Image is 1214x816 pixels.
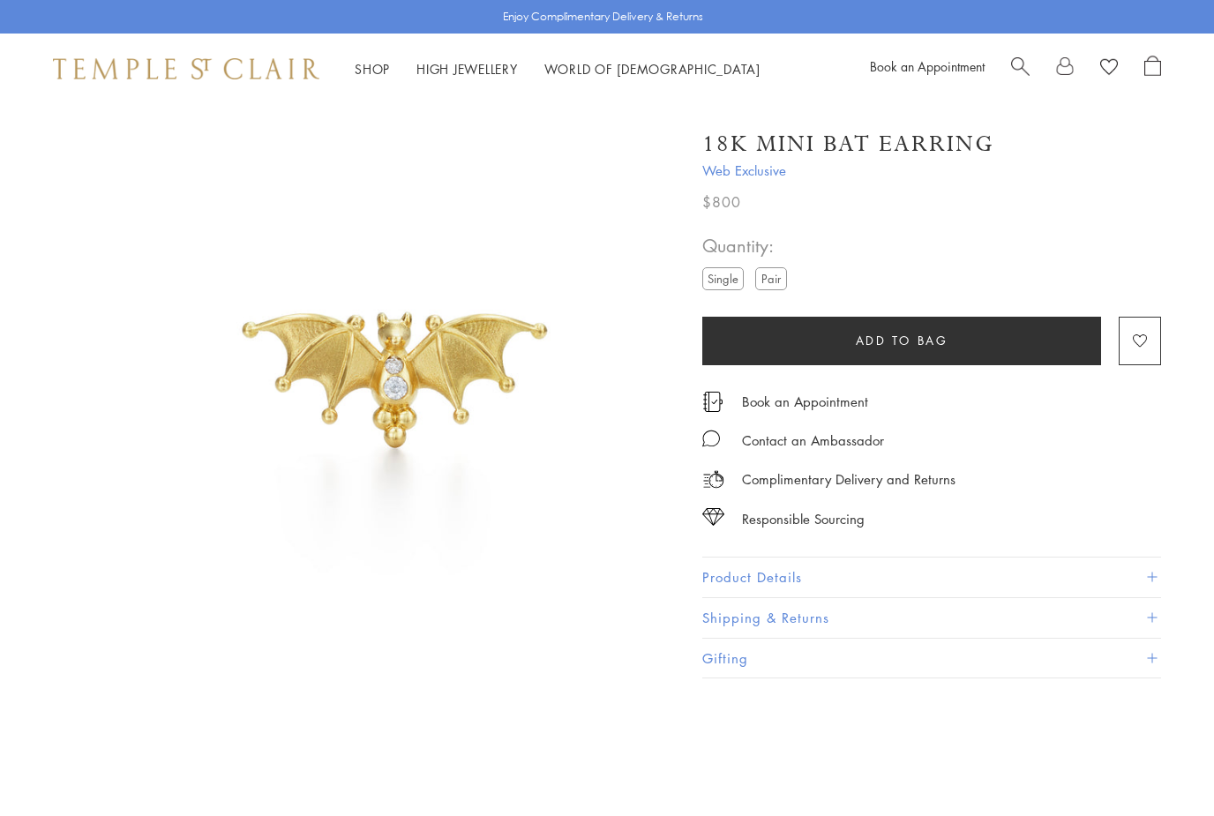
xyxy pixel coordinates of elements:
a: Book an Appointment [742,392,868,411]
span: $800 [702,191,741,213]
img: Temple St. Clair [53,58,319,79]
div: Responsible Sourcing [742,508,865,530]
h1: 18K Mini Bat Earring [702,129,994,160]
p: Enjoy Complimentary Delivery & Returns [503,8,703,26]
button: Product Details [702,558,1161,597]
img: icon_appointment.svg [702,392,723,412]
span: Web Exclusive [702,160,1161,182]
button: Gifting [702,639,1161,678]
span: Quantity: [702,231,794,260]
div: Contact an Ambassador [742,430,884,452]
button: Add to bag [702,317,1101,365]
label: Pair [755,267,787,289]
nav: Main navigation [355,58,761,80]
img: E18104-MINIBAT [115,104,676,665]
label: Single [702,267,744,289]
img: icon_sourcing.svg [702,508,724,526]
a: Open Shopping Bag [1144,56,1161,82]
img: MessageIcon-01_2.svg [702,430,720,447]
iframe: Gorgias live chat messenger [1126,733,1196,798]
a: Search [1011,56,1030,82]
p: Complimentary Delivery and Returns [742,468,955,490]
a: World of [DEMOGRAPHIC_DATA]World of [DEMOGRAPHIC_DATA] [544,60,761,78]
img: icon_delivery.svg [702,468,724,490]
a: View Wishlist [1100,56,1118,82]
a: Book an Appointment [870,57,985,75]
a: High JewelleryHigh Jewellery [416,60,518,78]
a: ShopShop [355,60,390,78]
button: Shipping & Returns [702,598,1161,638]
span: Add to bag [856,331,948,350]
